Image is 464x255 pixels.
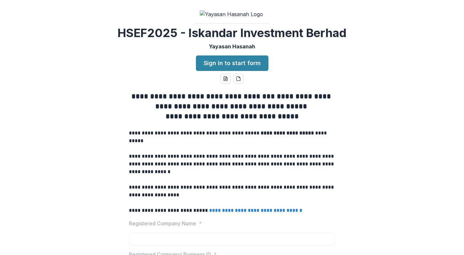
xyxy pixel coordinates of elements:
button: pdf-download [233,74,244,84]
p: Yayasan Hasanah [209,43,255,50]
p: Registered Company Name [129,220,196,227]
h2: HSEF2025 - Iskandar Investment Berhad [118,26,346,40]
a: Sign in to start form [196,55,268,71]
button: word-download [220,74,231,84]
img: Yayasan Hasanah Logo [200,10,264,18]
